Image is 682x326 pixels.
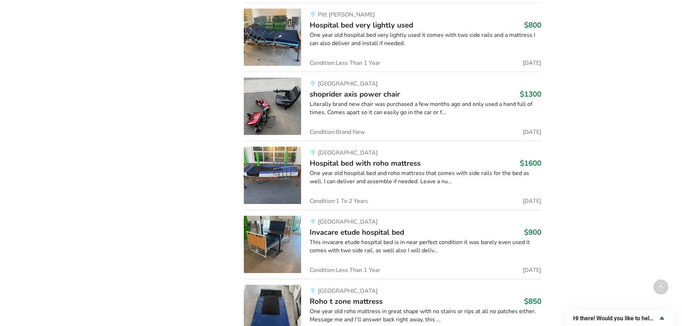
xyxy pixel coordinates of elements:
[310,100,541,117] div: Literally brand new chair was purchased a few months ago and only used a hand full of times. Come...
[520,89,541,99] h3: $1300
[244,216,301,273] img: bedroom equipment-invacare etude hospital bed
[310,307,541,324] div: One year old roho mattress in great shape with no stains or rips at all no patches either. Messag...
[310,267,380,273] span: Condition: Less Than 1 Year
[310,198,368,204] span: Condition: 1 To 2 Years
[573,314,666,322] button: Show survey - Hi there! Would you like to help us improve AssistList?
[523,60,541,66] span: [DATE]
[244,3,541,72] a: bedroom equipment-hospital bed very lightly usedPitt [PERSON_NAME]Hospital bed very lightly used$...
[318,80,378,88] span: [GEOGRAPHIC_DATA]
[244,147,301,204] img: bedroom equipment-hospital bed with roho mattress
[310,129,365,135] span: Condition: Brand New
[244,72,541,141] a: mobility-shoprider axis power chair [GEOGRAPHIC_DATA]shoprider axis power chair$1300Literally bra...
[310,20,413,30] span: Hospital bed very lightly used
[524,228,541,237] h3: $900
[310,89,400,99] span: shoprider axis power chair
[318,287,378,295] span: [GEOGRAPHIC_DATA]
[310,227,404,237] span: Invacare etude hospital bed
[318,149,378,157] span: [GEOGRAPHIC_DATA]
[318,11,375,19] span: Pitt [PERSON_NAME]
[520,159,541,168] h3: $1600
[310,31,541,48] div: One year old hospital bed very lightly used it comes with two side rails and a mattress I can als...
[573,315,658,322] span: Hi there! Would you like to help us improve AssistList?
[244,210,541,279] a: bedroom equipment-invacare etude hospital bed[GEOGRAPHIC_DATA]Invacare etude hospital bed$900This...
[310,158,421,168] span: Hospital bed with roho mattress
[310,296,383,306] span: Roho t zone mattress
[310,169,541,186] div: One year old hospital bed and roho mattress that comes with side rails for the bed as well. I can...
[244,141,541,210] a: bedroom equipment-hospital bed with roho mattress [GEOGRAPHIC_DATA]Hospital bed with roho mattres...
[524,20,541,30] h3: $800
[524,297,541,306] h3: $850
[310,238,541,255] div: This invacare etude hospital bed is in near perfect condition it was barely even used it comes wi...
[318,218,378,226] span: [GEOGRAPHIC_DATA]
[523,267,541,273] span: [DATE]
[310,60,380,66] span: Condition: Less Than 1 Year
[523,129,541,135] span: [DATE]
[244,9,301,66] img: bedroom equipment-hospital bed very lightly used
[523,198,541,204] span: [DATE]
[244,78,301,135] img: mobility-shoprider axis power chair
